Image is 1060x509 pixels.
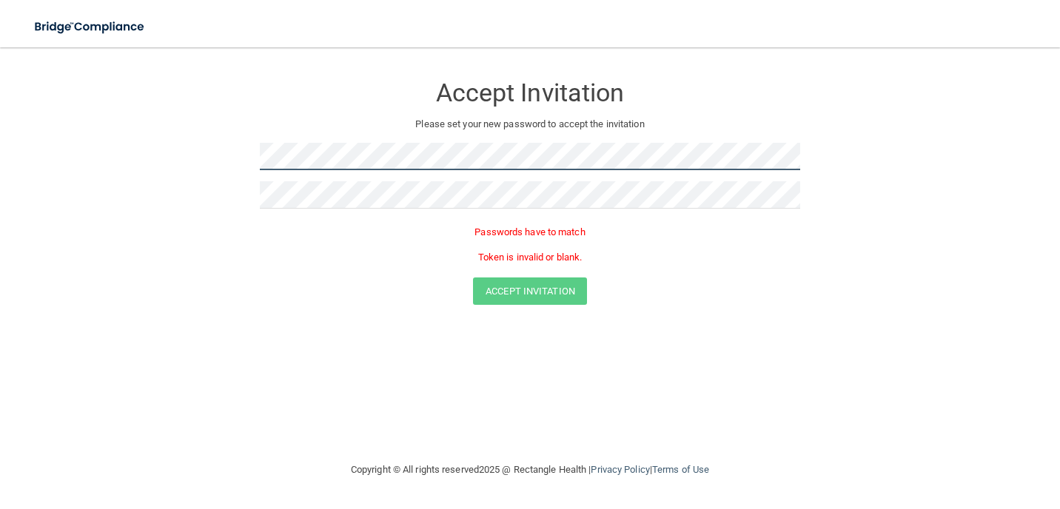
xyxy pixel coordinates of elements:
h3: Accept Invitation [260,79,800,107]
iframe: Drift Widget Chat Controller [804,404,1042,463]
img: bridge_compliance_login_screen.278c3ca4.svg [22,12,158,42]
a: Terms of Use [652,464,709,475]
p: Please set your new password to accept the invitation [271,115,789,133]
a: Privacy Policy [591,464,649,475]
p: Token is invalid or blank. [260,249,800,266]
div: Copyright © All rights reserved 2025 @ Rectangle Health | | [260,446,800,493]
p: Passwords have to match [260,223,800,241]
button: Accept Invitation [473,277,587,305]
